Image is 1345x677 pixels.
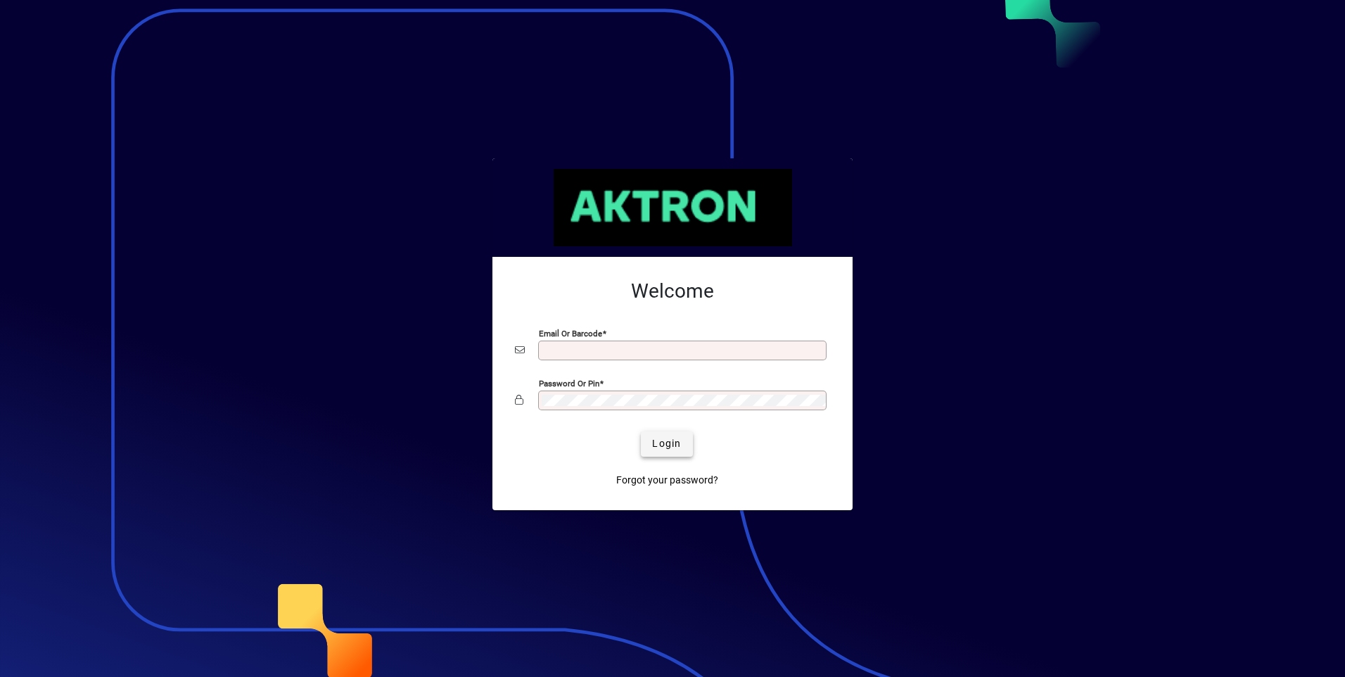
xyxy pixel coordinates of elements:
mat-label: Email or Barcode [539,328,602,338]
button: Login [641,431,692,457]
mat-label: Password or Pin [539,378,599,388]
span: Login [652,436,681,451]
span: Forgot your password? [616,473,718,488]
a: Forgot your password? [611,468,724,493]
h2: Welcome [515,279,830,303]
